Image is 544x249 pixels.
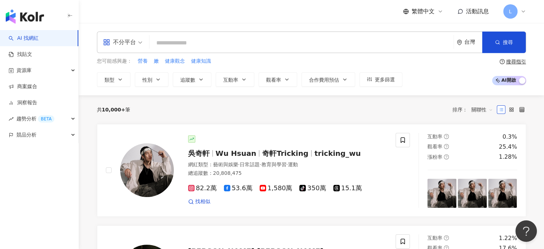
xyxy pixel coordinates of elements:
[259,72,297,87] button: 觀看率
[515,220,537,242] iframe: Help Scout Beacon - Open
[103,39,110,46] span: appstore
[458,179,487,208] img: post-image
[427,134,442,139] span: 互動率
[16,111,54,127] span: 趨勢分析
[286,162,288,167] span: ·
[180,77,195,83] span: 追蹤數
[9,116,14,121] span: rise
[103,37,136,48] div: 不分平台
[452,104,497,115] div: 排序：
[224,185,253,192] span: 53.6萬
[188,198,210,205] a: 找相似
[260,185,293,192] span: 1,580萬
[427,144,442,149] span: 觀看率
[457,40,462,45] span: environment
[444,134,449,139] span: question-circle
[188,161,387,168] div: 網紅類型 ：
[500,59,505,64] span: question-circle
[471,104,493,115] span: 關聯性
[97,58,132,65] span: 您可能感興趣：
[299,185,326,192] span: 350萬
[213,162,238,167] span: 藝術與娛樂
[188,149,210,158] span: 吳奇軒
[503,39,513,45] span: 搜尋
[444,144,449,149] span: question-circle
[120,143,174,197] img: KOL Avatar
[104,77,114,83] span: 類型
[138,58,148,65] span: 營養
[38,115,54,123] div: BETA
[261,162,286,167] span: 教育與學習
[288,162,298,167] span: 運動
[97,72,131,87] button: 類型
[102,107,126,112] span: 10,000+
[97,107,131,112] div: 共 筆
[9,99,37,106] a: 洞察報告
[427,179,456,208] img: post-image
[309,77,339,83] span: 合作費用預估
[142,77,152,83] span: 性別
[262,149,308,158] span: 奇軒Tricking
[444,235,449,240] span: question-circle
[466,8,489,15] span: 活動訊息
[16,62,31,78] span: 資源庫
[191,58,211,65] span: 健康知識
[482,32,526,53] button: 搜尋
[9,51,32,58] a: 找貼文
[412,8,435,15] span: 繁體中文
[488,179,517,208] img: post-image
[135,72,168,87] button: 性別
[427,235,442,241] span: 互動率
[499,234,517,242] div: 1.22%
[195,198,210,205] span: 找相似
[173,72,211,87] button: 追蹤數
[266,77,281,83] span: 觀看率
[9,35,39,42] a: searchAI 找網紅
[191,57,211,65] button: 健康知識
[188,170,387,177] div: 總追蹤數 ： 20,808,475
[444,154,449,159] span: question-circle
[6,9,44,24] img: logo
[97,124,526,217] a: KOL Avatar吳奇軒Wu Hsuan奇軒Trickingtricking_wu網紅類型：藝術與娛樂·日常話題·教育與學習·運動總追蹤數：20,808,47582.2萬53.6萬1,580萬...
[333,185,362,192] span: 15.1萬
[375,77,395,82] span: 更多篩選
[223,77,238,83] span: 互動率
[499,153,517,161] div: 1.28%
[9,83,37,90] a: 商案媒合
[153,57,159,65] button: 嫩
[188,185,217,192] span: 82.2萬
[464,39,482,45] div: 台灣
[216,149,256,158] span: Wu Hsuan
[359,72,402,87] button: 更多篩選
[238,162,240,167] span: ·
[503,133,517,141] div: 0.3%
[137,57,148,65] button: 營養
[509,8,512,15] span: L
[499,143,517,151] div: 25.4%
[302,72,355,87] button: 合作費用預估
[16,127,36,143] span: 競品分析
[240,162,260,167] span: 日常話題
[506,59,526,64] div: 搜尋指引
[427,154,442,160] span: 漲粉率
[165,57,185,65] button: 健康觀念
[314,149,361,158] span: tricking_wu
[154,58,159,65] span: 嫩
[216,72,254,87] button: 互動率
[165,58,185,65] span: 健康觀念
[260,162,261,167] span: ·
